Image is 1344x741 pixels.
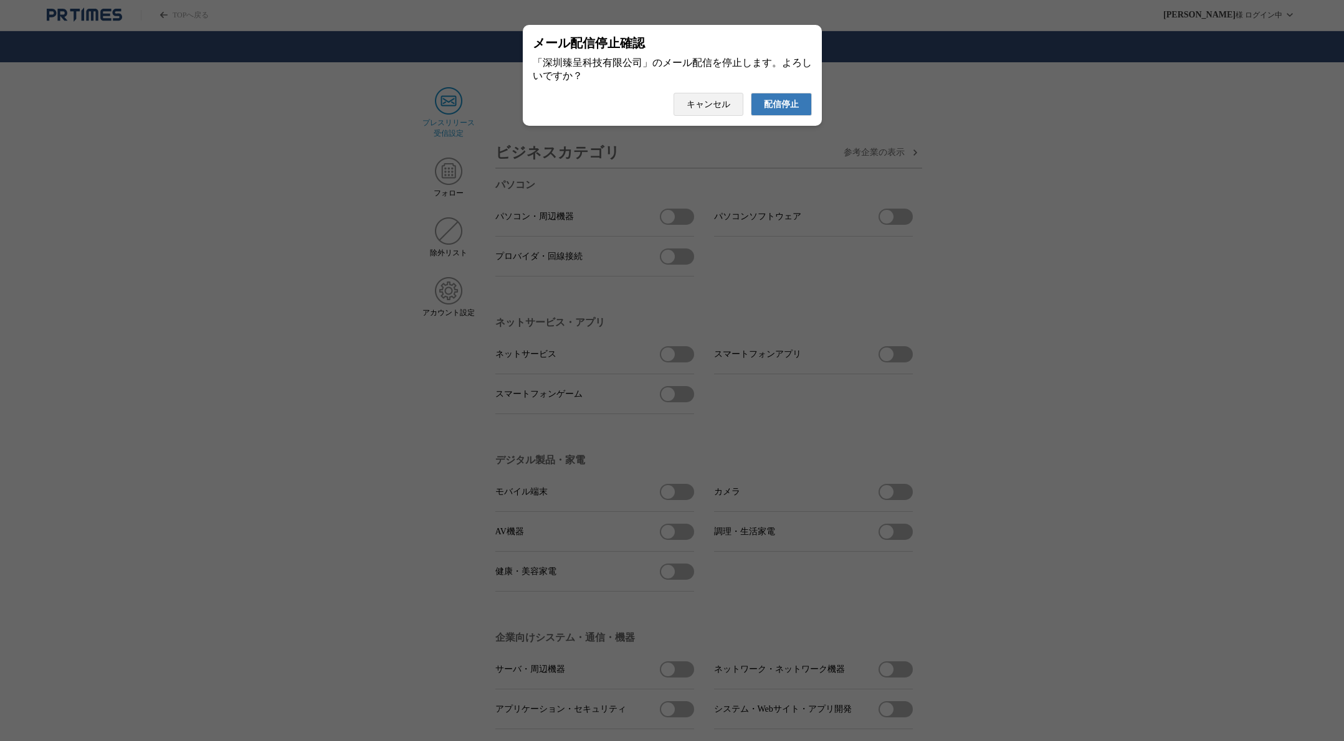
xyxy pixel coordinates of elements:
[687,99,730,110] span: キャンセル
[764,99,799,110] span: 配信停止
[533,57,812,83] div: 「深圳臻呈科技有限公司」のメール配信を停止します。よろしいですか？
[674,93,743,116] button: キャンセル
[533,35,645,52] span: メール配信停止確認
[751,93,812,116] button: 配信停止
